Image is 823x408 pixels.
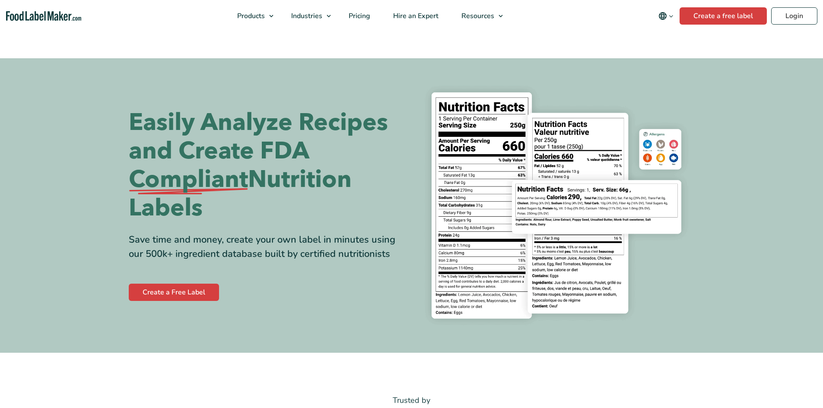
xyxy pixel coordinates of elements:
h1: Easily Analyze Recipes and Create FDA Nutrition Labels [129,108,405,222]
span: Industries [289,11,323,21]
span: Hire an Expert [391,11,439,21]
a: Login [771,7,817,25]
p: Trusted by [129,394,695,407]
span: Compliant [129,165,248,194]
span: Pricing [346,11,371,21]
a: Food Label Maker homepage [6,11,81,21]
span: Resources [459,11,495,21]
button: Change language [652,7,680,25]
a: Create a Free Label [129,284,219,301]
a: Create a free label [680,7,767,25]
div: Save time and money, create your own label in minutes using our 500k+ ingredient database built b... [129,233,405,261]
span: Products [235,11,266,21]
